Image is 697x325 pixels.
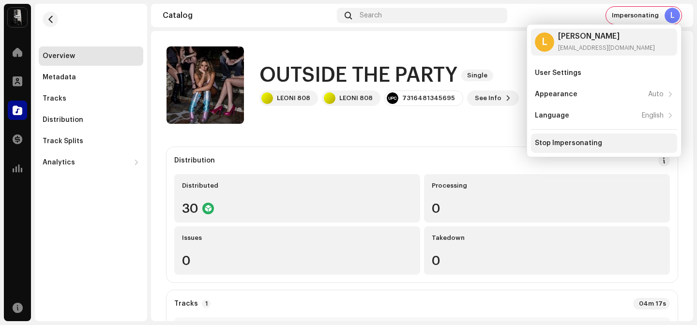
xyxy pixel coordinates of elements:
[531,106,677,125] re-m-nav-item: Language
[259,64,457,87] h1: OUTSIDE THE PARTY
[39,110,143,130] re-m-nav-item: Distribution
[665,8,680,23] div: L
[43,116,83,124] div: Distribution
[43,95,66,103] div: Tracks
[432,234,662,242] div: Takedown
[633,298,670,310] div: 04m 17s
[642,112,664,119] div: English
[202,299,211,308] p-badge: 1
[461,70,493,81] span: Single
[467,90,519,106] button: See Info
[402,94,455,102] div: 7316481345695
[535,90,577,98] div: Appearance
[39,153,143,172] re-m-nav-dropdown: Analytics
[432,182,662,190] div: Processing
[163,12,333,19] div: Catalog
[182,234,412,242] div: Issues
[43,52,75,60] div: Overview
[360,12,382,19] span: Search
[535,69,581,77] div: User Settings
[558,32,655,40] div: [PERSON_NAME]
[531,85,677,104] re-m-nav-item: Appearance
[43,74,76,81] div: Metadata
[39,89,143,108] re-m-nav-item: Tracks
[39,68,143,87] re-m-nav-item: Metadata
[339,94,373,102] div: LEONI 808
[531,133,677,153] re-m-nav-item: Stop Impersonating
[39,46,143,66] re-m-nav-item: Overview
[535,32,554,52] div: L
[39,132,143,151] re-m-nav-item: Track Splits
[535,112,569,119] div: Language
[648,90,664,98] div: Auto
[43,137,83,145] div: Track Splits
[174,300,198,308] strong: Tracks
[558,44,655,52] div: [EMAIL_ADDRESS][DOMAIN_NAME]
[174,157,215,164] div: Distribution
[531,63,677,83] re-m-nav-item: User Settings
[535,139,602,147] div: Stop Impersonating
[475,89,501,108] span: See Info
[277,94,310,102] div: LEONI 808
[182,182,412,190] div: Distributed
[8,8,27,27] img: 28cd5e4f-d8b3-4e3e-9048-38ae6d8d791a
[612,12,659,19] span: Impersonating
[43,159,75,166] div: Analytics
